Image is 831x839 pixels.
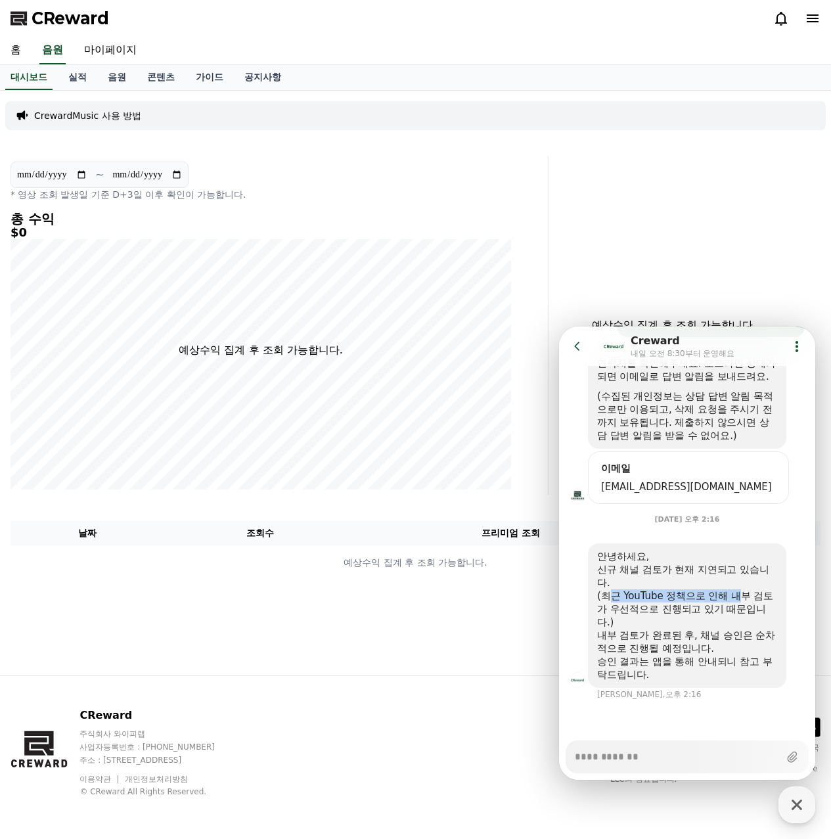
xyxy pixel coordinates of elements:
[58,65,97,90] a: 실적
[165,521,355,545] th: 조회수
[79,786,240,797] p: © CReward All Rights Reserved.
[5,65,53,90] a: 대시보드
[11,212,511,226] h4: 총 수익
[11,188,511,201] p: * 영상 조회 발생일 기준 D+3일 이후 확인이 가능합니다.
[11,8,109,29] a: CReward
[11,521,165,545] th: 날짜
[179,342,342,358] p: 예상수익 집계 후 조회 가능합니다.
[185,65,234,90] a: 가이드
[559,317,789,333] p: 예상수익 집계 후 조회 가능합니다.
[79,775,121,784] a: 이용약관
[234,65,292,90] a: 공지사항
[32,8,109,29] span: CReward
[355,521,666,545] th: 프리미엄 조회
[11,556,820,570] p: 예상수익 집계 후 조회 가능합니다.
[559,327,815,780] iframe: Channel chat
[125,775,188,784] a: 개인정보처리방침
[34,109,141,122] a: CrewardMusic 사용 방법
[79,729,240,739] p: 주식회사 와이피랩
[11,226,511,239] h5: $0
[79,742,240,752] p: 사업자등록번호 : [PHONE_NUMBER]
[95,167,104,183] p: ~
[137,65,185,90] a: 콘텐츠
[39,37,66,64] a: 음원
[74,37,147,64] a: 마이페이지
[79,755,240,765] p: 주소 : [STREET_ADDRESS]
[97,65,137,90] a: 음원
[79,708,240,723] p: CReward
